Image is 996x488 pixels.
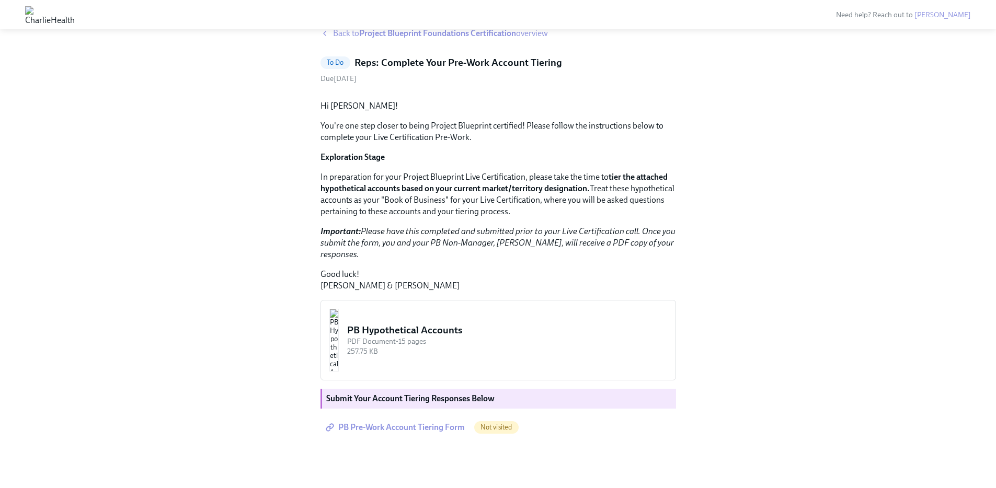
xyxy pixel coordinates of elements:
strong: Important: [320,226,361,236]
span: Monday, September 8th 2025, 11:00 am [320,74,357,83]
a: [PERSON_NAME] [914,10,971,19]
p: You're one step closer to being Project Blueprint certified! Please follow the instructions below... [320,120,676,143]
span: PB Pre-Work Account Tiering Form [328,422,465,433]
strong: Exploration Stage [320,152,385,162]
img: PB Hypothetical Accounts [329,309,339,371]
span: Not visited [474,423,519,431]
strong: tier the attached hypothetical accounts based on your current market/territory designation. [320,172,668,193]
span: To Do [320,59,350,66]
p: In preparation for your Project Blueprint Live Certification, please take the time to Treat these... [320,171,676,217]
span: Back to overview [333,28,548,39]
a: PB Pre-Work Account Tiering Form [320,417,472,438]
em: Please have this completed and submitted prior to your Live Certification call. Once you submit t... [320,226,676,259]
p: Hi [PERSON_NAME]! [320,100,676,112]
div: PB Hypothetical Accounts [347,323,667,337]
a: Back toProject Blueprint Foundations Certificationoverview [320,28,676,39]
img: CharlieHealth [25,6,75,23]
h5: Reps: Complete Your Pre-Work Account Tiering [354,56,562,69]
strong: Project Blueprint Foundations Certification [359,28,516,38]
strong: Submit Your Account Tiering Responses Below [326,393,495,403]
div: 257.75 KB [347,346,667,356]
p: Good luck! [PERSON_NAME] & [PERSON_NAME] [320,269,676,292]
span: Need help? Reach out to [836,10,971,19]
button: PB Hypothetical AccountsPDF Document•15 pages257.75 KB [320,300,676,380]
div: PDF Document • 15 pages [347,336,667,346]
